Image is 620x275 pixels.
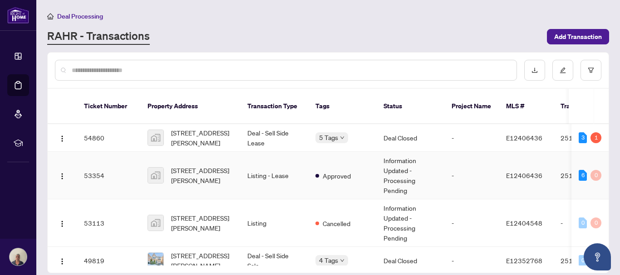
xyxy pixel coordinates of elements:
[171,165,233,185] span: [STREET_ADDRESS][PERSON_NAME]
[376,152,444,199] td: Information Updated - Processing Pending
[444,247,499,275] td: -
[59,173,66,180] img: Logo
[59,135,66,142] img: Logo
[579,255,587,266] div: 0
[148,215,163,231] img: thumbnail-img
[140,89,240,124] th: Property Address
[553,199,617,247] td: -
[579,170,587,181] div: 6
[57,12,103,20] span: Deal Processing
[444,89,499,124] th: Project Name
[171,128,233,148] span: [STREET_ADDRESS][PERSON_NAME]
[55,130,69,145] button: Logo
[77,247,140,275] td: 49819
[240,152,308,199] td: Listing - Lease
[444,152,499,199] td: -
[531,67,538,73] span: download
[59,220,66,227] img: Logo
[553,89,617,124] th: Trade Number
[148,130,163,145] img: thumbnail-img
[77,89,140,124] th: Ticket Number
[10,248,27,265] img: Profile Icon
[553,247,617,275] td: 2513340
[376,124,444,152] td: Deal Closed
[506,171,542,179] span: E12406436
[579,132,587,143] div: 3
[590,170,601,181] div: 0
[240,124,308,152] td: Deal - Sell Side Lease
[376,199,444,247] td: Information Updated - Processing Pending
[240,247,308,275] td: Deal - Sell Side Sale
[376,89,444,124] th: Status
[588,67,594,73] span: filter
[553,124,617,152] td: 2515597
[376,247,444,275] td: Deal Closed
[77,199,140,247] td: 53113
[584,243,611,270] button: Open asap
[340,258,344,263] span: down
[319,132,338,143] span: 5 Tags
[499,89,553,124] th: MLS #
[554,29,602,44] span: Add Transaction
[47,29,150,45] a: RAHR - Transactions
[340,135,344,140] span: down
[581,60,601,81] button: filter
[323,218,350,228] span: Cancelled
[590,217,601,228] div: 0
[77,152,140,199] td: 53354
[547,29,609,44] button: Add Transaction
[59,258,66,265] img: Logo
[444,199,499,247] td: -
[323,171,351,181] span: Approved
[55,253,69,268] button: Logo
[148,168,163,183] img: thumbnail-img
[524,60,545,81] button: download
[553,152,617,199] td: 2515597
[560,67,566,73] span: edit
[148,253,163,268] img: thumbnail-img
[171,251,233,270] span: [STREET_ADDRESS][PERSON_NAME]
[319,255,338,265] span: 4 Tags
[579,217,587,228] div: 0
[171,213,233,233] span: [STREET_ADDRESS][PERSON_NAME]
[506,219,542,227] span: E12404548
[308,89,376,124] th: Tags
[506,256,542,265] span: E12352768
[77,124,140,152] td: 54860
[47,13,54,19] span: home
[55,168,69,183] button: Logo
[7,7,29,24] img: logo
[590,132,601,143] div: 1
[552,60,573,81] button: edit
[506,134,542,142] span: E12406436
[240,199,308,247] td: Listing
[55,216,69,230] button: Logo
[444,124,499,152] td: -
[240,89,308,124] th: Transaction Type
